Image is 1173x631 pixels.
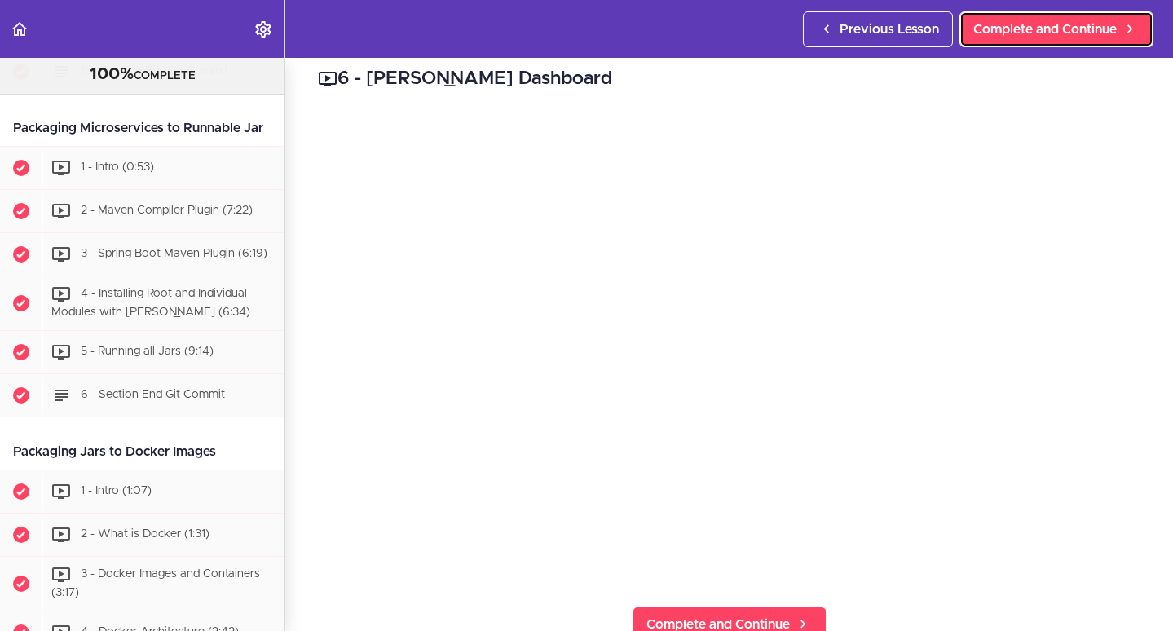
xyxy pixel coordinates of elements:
a: Previous Lesson [803,11,953,47]
span: 5 - Running all Jars (9:14) [81,346,214,357]
span: 100% [90,66,134,82]
h2: 6 - [PERSON_NAME] Dashboard [318,65,1140,93]
span: 2 - Maven Compiler Plugin (7:22) [81,205,253,217]
span: 3 - Docker Images and Containers (3:17) [51,568,260,598]
iframe: Video Player [318,117,1140,580]
span: 1 - Intro (0:53) [81,162,154,174]
svg: Settings Menu [254,20,273,39]
span: 1 - Intro (1:07) [81,485,152,496]
div: COMPLETE [20,64,264,86]
span: Complete and Continue [973,20,1117,39]
span: 3 - Spring Boot Maven Plugin (6:19) [81,249,267,260]
span: 4 - Installing Root and Individual Modules with [PERSON_NAME] (6:34) [51,289,250,319]
span: 2 - What is Docker (1:31) [81,528,209,540]
a: Complete and Continue [959,11,1153,47]
span: Previous Lesson [840,20,939,39]
svg: Back to course curriculum [10,20,29,39]
span: 6 - Section End Git Commit [81,389,225,400]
